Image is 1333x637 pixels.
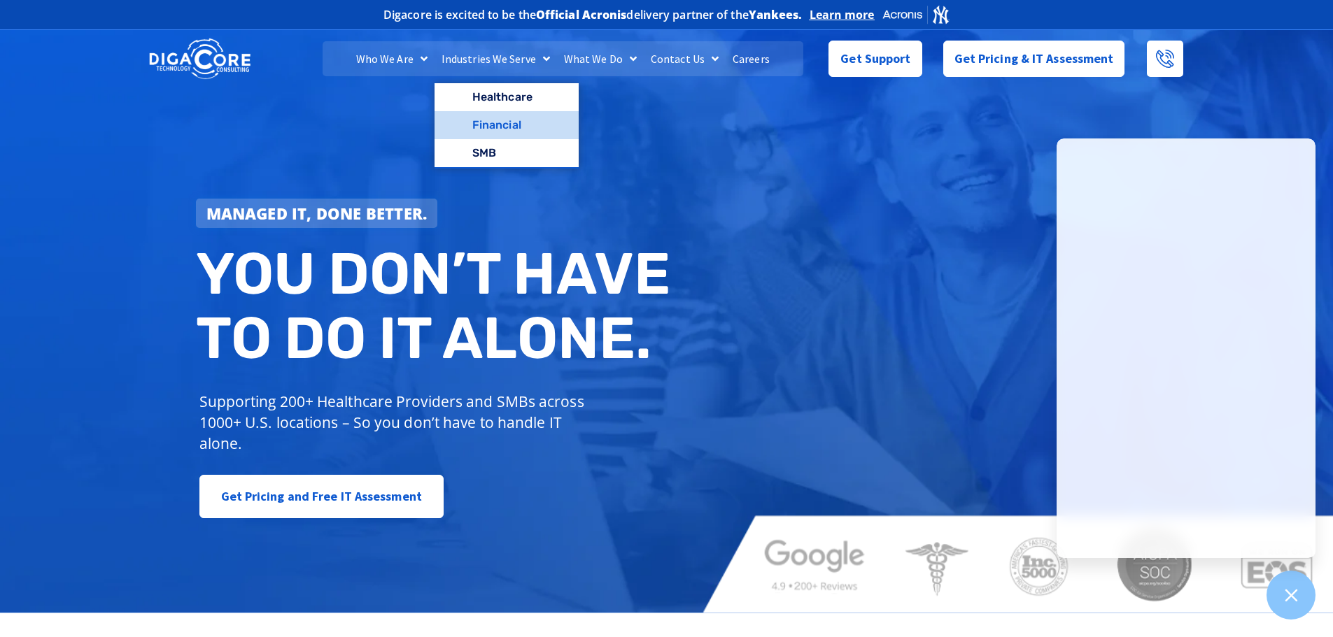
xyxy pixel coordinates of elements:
[435,83,579,111] a: Healthcare
[196,242,677,370] h2: You don’t have to do IT alone.
[435,41,557,76] a: Industries We Serve
[536,7,627,22] b: Official Acronis
[954,45,1114,73] span: Get Pricing & IT Assessment
[199,475,444,518] a: Get Pricing and Free IT Assessment
[828,41,922,77] a: Get Support
[221,482,422,510] span: Get Pricing and Free IT Assessment
[726,41,777,76] a: Careers
[323,41,803,76] nav: Menu
[435,139,579,167] a: SMB
[199,391,591,454] p: Supporting 200+ Healthcare Providers and SMBs across 1000+ U.S. locations – So you don’t have to ...
[749,7,803,22] b: Yankees.
[196,199,438,228] a: Managed IT, done better.
[206,203,428,224] strong: Managed IT, done better.
[882,4,950,24] img: Acronis
[557,41,644,76] a: What We Do
[149,37,251,81] img: DigaCore Technology Consulting
[943,41,1125,77] a: Get Pricing & IT Assessment
[810,8,875,22] a: Learn more
[435,111,579,139] a: Financial
[383,9,803,20] h2: Digacore is excited to be the delivery partner of the
[1057,138,1316,558] iframe: Chatgenie Messenger
[435,83,579,169] ul: Industries We Serve
[840,45,910,73] span: Get Support
[644,41,726,76] a: Contact Us
[349,41,435,76] a: Who We Are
